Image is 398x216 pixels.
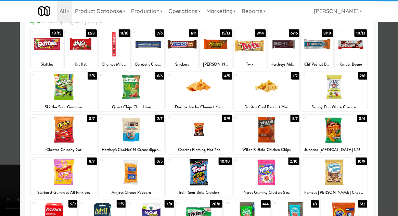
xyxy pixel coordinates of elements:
div: Trolli Sour Brite Crawlers [167,188,231,197]
div: Hersheys Milk Chocolate Bar [268,60,300,69]
div: Jalapeno [MEDICAL_DATA] 1.23oz [301,146,367,154]
div: 6 [201,29,216,35]
div: 1 [32,29,47,35]
div: 51/11Snickers [166,29,198,69]
div: 1010/13Kinder Bueno [335,29,367,69]
div: 2/10 [288,158,299,165]
div: 9 [303,29,317,35]
div: Hershey's Cookies' N Creme dipped pretzels [99,146,165,154]
div: 110/15Skittles [31,29,63,69]
span: Applied [30,18,45,25]
div: 27 [80,200,102,206]
div: Cheetos Flaming Hot 2oz [166,146,232,154]
div: 19 [235,115,267,121]
div: 15/13 [220,29,232,37]
div: Barebells Chocolate Dough Protein Bar [132,60,164,69]
div: 29 [177,200,199,206]
div: 5/7 [291,115,299,122]
div: 195/7Wilde Buffalo Chicken Chips [234,115,300,154]
div: 1/11 [189,29,198,37]
div: 7/8 [165,200,174,208]
div: Doritos Nacho Cheese 1.75oz [167,103,231,111]
div: Skittles [31,60,63,69]
div: Skinny Pop White Cheddar [301,103,367,111]
div: 126/6Quest Chips Chili Lime [99,72,165,111]
div: 26 [32,200,54,206]
div: 8/7 [87,158,97,165]
div: Twix [234,60,266,69]
div: Kit Kat [65,60,97,69]
div: 11 [32,72,64,78]
div: 7/6 [155,29,164,37]
div: Hersheys Milk Chocolate Bar [269,60,299,69]
div: Nerds Gummy Clusters 5 oz [235,188,299,197]
div: Hershey's Cookies' N Creme dipped pretzels [100,146,164,154]
div: 28 [129,200,151,206]
div: Kinder Bueno [336,60,366,69]
div: 13 [167,72,199,78]
div: 2510/9Famous [PERSON_NAME] Chocolate Chip [301,158,367,197]
div: 6/16 [289,29,299,37]
div: Kinder Bueno [335,60,367,69]
div: 10/13 [355,29,367,37]
div: 12 [100,72,131,78]
div: 220/5Argires Cheese Popcorn [99,158,165,197]
div: 10/10 [219,158,232,165]
div: 7 [235,29,250,35]
div: Argires Cheese Popcorn [100,188,164,197]
div: 218/7Starburst Gummies All Pink 5oz [31,158,97,197]
div: Skinny Pop White Cheddar [302,103,366,111]
div: 160/7Cheetos Crunchy 2oz [31,115,97,154]
div: 4 [133,29,148,35]
div: 212/8Kit Kat [65,29,97,69]
div: Quest Chips Chili Lime [100,103,164,111]
span: Last applied [DATE] 9:22 pm [48,18,102,25]
div: 2 [66,29,81,35]
div: 1/1 [311,200,319,208]
div: 20/8 [210,200,222,208]
div: 141/7Doritos Cool Ranch 1.75oz [234,72,300,111]
div: Chomps Mild Beef Stick [99,60,131,69]
div: Cheetos Flaming Hot 2oz [167,146,231,154]
div: 30 [226,200,247,206]
div: Starburst Gummies All Pink 5oz [31,188,97,197]
div: Argires Cheese Popcorn [99,188,165,197]
div: 4/5 [222,72,232,80]
div: 47/6Barebells Chocolate Dough Protein Bar [132,29,164,69]
div: 311/10Chomps Mild Beef Stick [99,29,131,69]
div: 6/6 [155,72,164,80]
div: 0/7 [87,115,97,122]
div: Starburst Gummies All Pink 5oz [32,188,96,197]
div: 9/14 [255,29,266,37]
div: Twix [235,60,265,69]
div: 86/16Hersheys Milk Chocolate Bar [268,29,300,69]
div: Skittles Sour Gummies [31,103,97,111]
div: 20 [303,115,334,121]
div: 15 [303,72,334,78]
div: 242/10Nerds Gummy Clusters 5 oz [234,158,300,197]
div: 172/7Hershey's Cookies' N Creme dipped pretzels [99,115,165,154]
div: Jalapeno [MEDICAL_DATA] 1.23oz [302,146,366,154]
div: 23 [167,158,199,163]
div: Quest Chips Chili Lime [99,103,165,111]
div: [PERSON_NAME] Peanut Butter Cups [201,60,231,69]
div: 10/9 [356,158,367,165]
div: 10/15 [50,29,63,37]
div: 0/4 [357,115,367,122]
div: Clif Peanut Butter Protein Bar [301,60,333,69]
div: 98/10Clif Peanut Butter Protein Bar [301,29,333,69]
div: 2/6 [358,72,367,80]
div: 14 [235,72,267,78]
div: 615/13[PERSON_NAME] Peanut Butter Cups [200,29,232,69]
div: 200/4Jalapeno [MEDICAL_DATA] 1.23oz [301,115,367,154]
div: 3 [100,29,115,35]
div: 12/8 [86,29,97,37]
div: Famous [PERSON_NAME] Chocolate Chip [302,188,366,197]
div: Famous [PERSON_NAME] Chocolate Chip [301,188,367,197]
div: 180/9Cheetos Flaming Hot 2oz [166,115,232,154]
div: Doritos Nacho Cheese 1.75oz [166,103,232,111]
div: 11/10 [119,29,131,37]
div: 17 [100,115,131,121]
div: 1/7 [291,72,299,80]
div: 21 [32,158,64,163]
